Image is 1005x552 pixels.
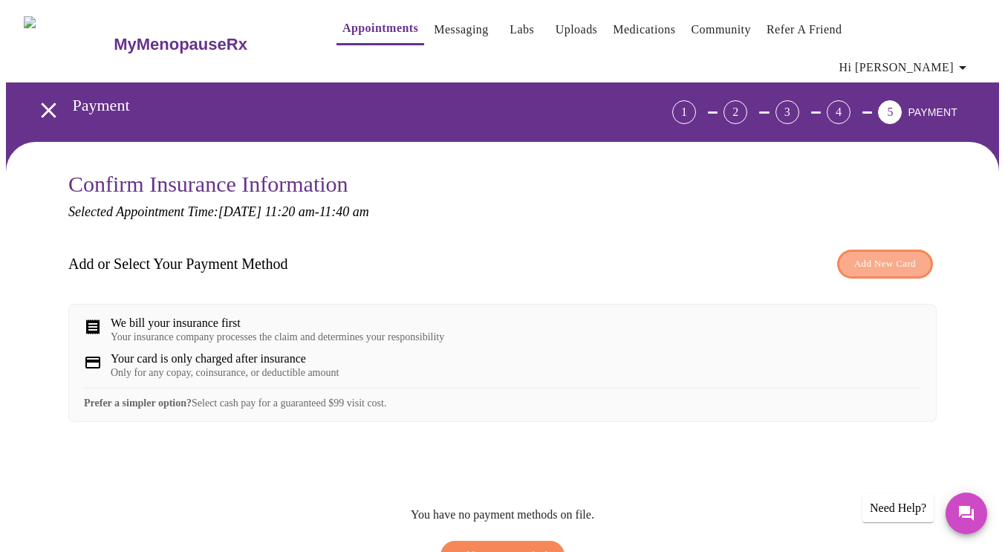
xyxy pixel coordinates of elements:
[761,15,848,45] button: Refer a Friend
[68,204,369,219] em: Selected Appointment Time: [DATE] 11:20 am - 11:40 am
[411,508,594,522] p: You have no payment methods on file.
[837,250,933,279] button: Add New Card
[672,100,696,124] div: 1
[827,100,850,124] div: 4
[111,367,339,379] div: Only for any copay, coinsurance, or deductible amount
[84,397,192,409] strong: Prefer a simpler option?
[498,15,546,45] button: Labs
[68,172,937,197] h3: Confirm Insurance Information
[854,256,916,273] span: Add New Card
[27,88,71,132] button: open drawer
[607,15,681,45] button: Medications
[685,15,757,45] button: Community
[510,19,534,40] a: Labs
[111,352,339,366] div: Your card is only charged after insurance
[434,19,488,40] a: Messaging
[342,18,418,39] a: Appointments
[946,493,987,534] button: Messages
[428,15,494,45] button: Messaging
[775,100,799,124] div: 3
[878,100,902,124] div: 5
[111,316,444,330] div: We bill your insurance first
[908,106,957,118] span: PAYMENT
[336,13,424,45] button: Appointments
[114,35,247,54] h3: MyMenopauseRx
[691,19,751,40] a: Community
[723,100,747,124] div: 2
[613,19,675,40] a: Medications
[767,19,842,40] a: Refer a Friend
[68,256,288,273] h3: Add or Select Your Payment Method
[839,57,972,78] span: Hi [PERSON_NAME]
[112,19,307,71] a: MyMenopauseRx
[111,331,444,343] div: Your insurance company processes the claim and determines your responsibility
[84,388,921,409] div: Select cash pay for a guaranteed $99 visit cost.
[73,96,590,115] h3: Payment
[556,19,598,40] a: Uploads
[862,494,934,522] div: Need Help?
[24,16,112,72] img: MyMenopauseRx Logo
[833,53,978,82] button: Hi [PERSON_NAME]
[550,15,604,45] button: Uploads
